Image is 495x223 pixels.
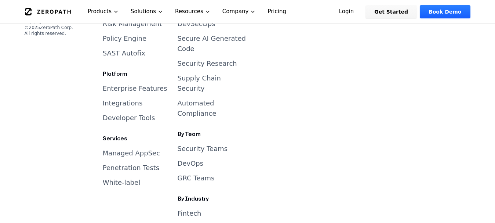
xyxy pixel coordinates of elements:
h3: By Industry [178,195,247,202]
a: Fintech [178,209,201,217]
a: White-label [103,179,140,186]
a: Secure AI Generated Code [178,35,246,53]
a: Managed AppSec [103,149,160,157]
a: Get Started [365,5,417,18]
h3: By Team [178,130,247,138]
a: DevOps [178,159,204,167]
a: Security Teams [178,145,228,152]
h3: Platform [103,70,172,78]
a: Automated Compliance [178,99,216,117]
a: Enterprise Features [103,84,167,92]
p: Copyright © 2025 ZeroPath Corp. All rights reserved. [25,19,79,36]
a: Integrations [103,99,143,107]
a: DevSecOps [178,20,215,28]
a: Risk Management [103,20,162,28]
a: Security Research [178,60,237,67]
h3: Services [103,135,172,142]
a: Book Demo [420,5,470,18]
a: GRC Teams [178,174,215,182]
a: SAST Autofix [103,49,145,57]
a: Penetration Tests [103,164,159,172]
a: Policy Engine [103,35,146,42]
a: Supply Chain Security [178,74,221,92]
a: Developer Tools [103,114,155,122]
a: Login [330,5,363,18]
